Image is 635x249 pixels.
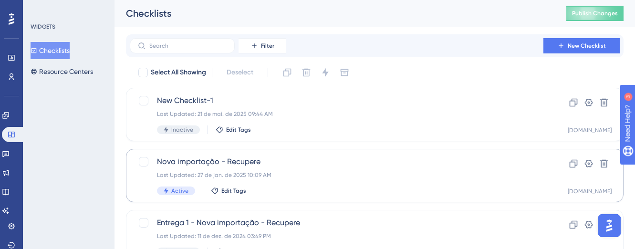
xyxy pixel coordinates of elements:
div: Checklists [126,7,542,20]
button: Deselect [218,64,262,81]
div: [DOMAIN_NAME] [568,187,612,195]
input: Search [149,42,227,49]
span: New Checklist-1 [157,95,516,106]
button: Checklists [31,42,70,59]
div: 3 [66,5,69,12]
div: WIDGETS [31,23,55,31]
button: Resource Centers [31,63,93,80]
span: Active [171,187,188,195]
span: Publish Changes [572,10,618,17]
div: [DOMAIN_NAME] [568,126,612,134]
div: Last Updated: 21 de mai. de 2025 09:44 AM [157,110,516,118]
button: Edit Tags [211,187,246,195]
iframe: UserGuiding AI Assistant Launcher [595,211,624,240]
button: New Checklist [543,38,620,53]
span: Entrega 1 - Nova importação - Recupere [157,217,516,228]
span: Edit Tags [226,126,251,134]
span: Nova importação - Recupere [157,156,516,167]
button: Publish Changes [566,6,624,21]
span: Select All Showing [151,67,206,78]
div: Last Updated: 27 de jan. de 2025 10:09 AM [157,171,516,179]
button: Edit Tags [216,126,251,134]
button: Filter [239,38,286,53]
span: New Checklist [568,42,606,50]
span: Deselect [227,67,253,78]
span: Edit Tags [221,187,246,195]
div: Last Updated: 11 de dez. de 2024 03:49 PM [157,232,516,240]
span: Filter [261,42,274,50]
span: Inactive [171,126,193,134]
span: Need Help? [22,2,60,14]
